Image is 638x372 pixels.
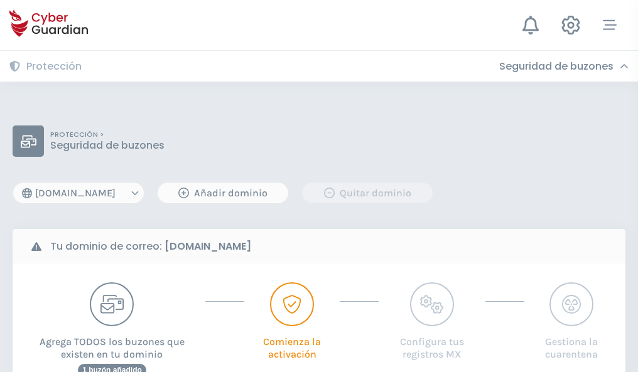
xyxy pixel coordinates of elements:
[50,139,165,152] p: Seguridad de buzones
[311,186,423,201] div: Quitar dominio
[391,326,472,361] p: Configura tus registros MX
[165,239,251,253] strong: [DOMAIN_NAME]
[50,130,165,139] p: PROTECCIÓN >
[50,239,251,254] b: Tu dominio de correo:
[257,282,327,361] button: Comienza la activación
[301,182,433,204] button: Quitar dominio
[537,282,607,361] button: Gestiona la cuarentena
[167,186,279,201] div: Añadir dominio
[26,60,82,73] h3: Protección
[31,326,193,361] p: Agrega TODOS los buzones que existen en tu dominio
[157,182,289,204] button: Añadir dominio
[499,60,629,73] div: Seguridad de buzones
[537,326,607,361] p: Gestiona la cuarentena
[391,282,472,361] button: Configura tus registros MX
[499,60,614,73] h3: Seguridad de buzones
[257,326,327,361] p: Comienza la activación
